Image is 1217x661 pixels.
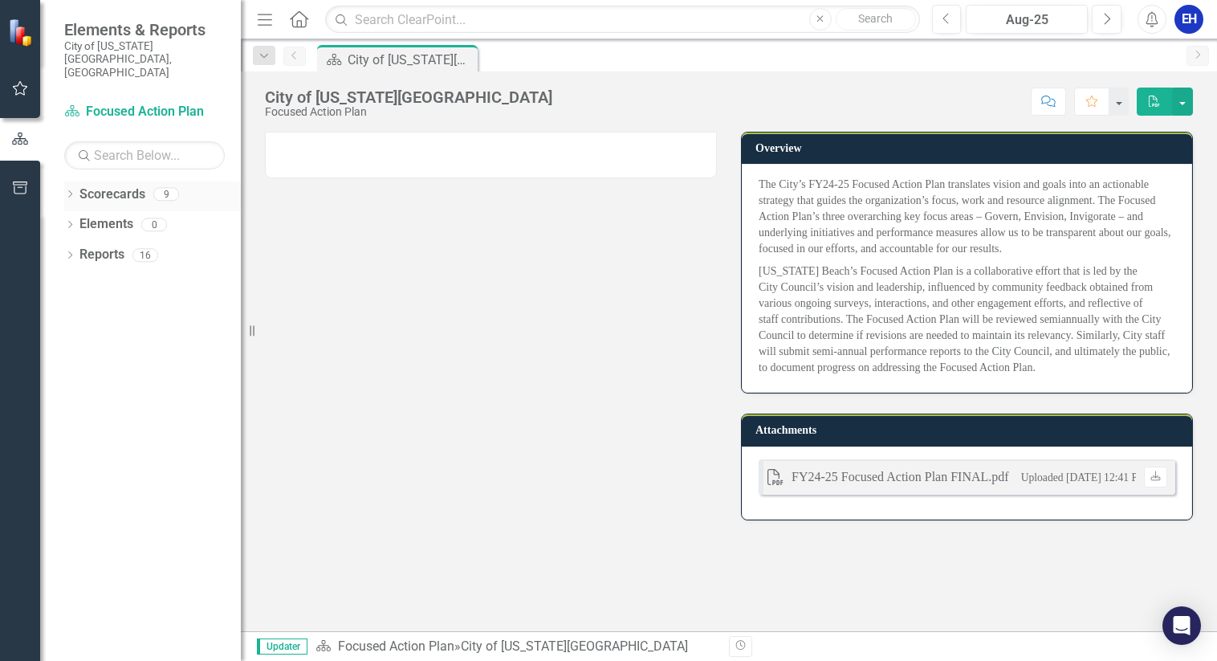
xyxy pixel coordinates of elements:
[132,248,158,262] div: 16
[64,20,225,39] span: Elements & Reports
[64,103,225,121] a: Focused Action Plan
[759,260,1175,376] p: [US_STATE] Beach’s Focused Action Plan is a collaborative effort that is led by the City Council’...
[759,177,1175,260] p: The City’s FY24-25 Focused Action Plan translates vision and goals into an actionable strategy th...
[971,10,1082,30] div: Aug-25
[792,468,1009,487] div: FY24-25 Focused Action Plan FINAL.pdf
[338,639,454,654] a: Focused Action Plan
[461,639,688,654] div: City of [US_STATE][GEOGRAPHIC_DATA]
[1174,5,1203,34] button: EH
[755,424,1184,436] h3: Attachments
[257,639,307,655] span: Updater
[325,6,919,34] input: Search ClearPoint...
[79,186,145,204] a: Scorecards
[79,246,124,264] a: Reports
[153,187,179,201] div: 9
[966,5,1088,34] button: Aug-25
[8,18,36,47] img: ClearPoint Strategy
[64,141,225,169] input: Search Below...
[836,8,916,31] button: Search
[1162,606,1201,645] div: Open Intercom Messenger
[755,142,1184,154] h3: Overview
[265,88,552,106] div: City of [US_STATE][GEOGRAPHIC_DATA]
[79,215,133,234] a: Elements
[1021,471,1147,484] small: Uploaded [DATE] 12:41 PM
[141,218,167,231] div: 0
[315,638,717,656] div: »
[265,106,552,118] div: Focused Action Plan
[64,39,225,79] small: City of [US_STATE][GEOGRAPHIC_DATA], [GEOGRAPHIC_DATA]
[858,12,893,25] span: Search
[348,50,474,70] div: City of [US_STATE][GEOGRAPHIC_DATA]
